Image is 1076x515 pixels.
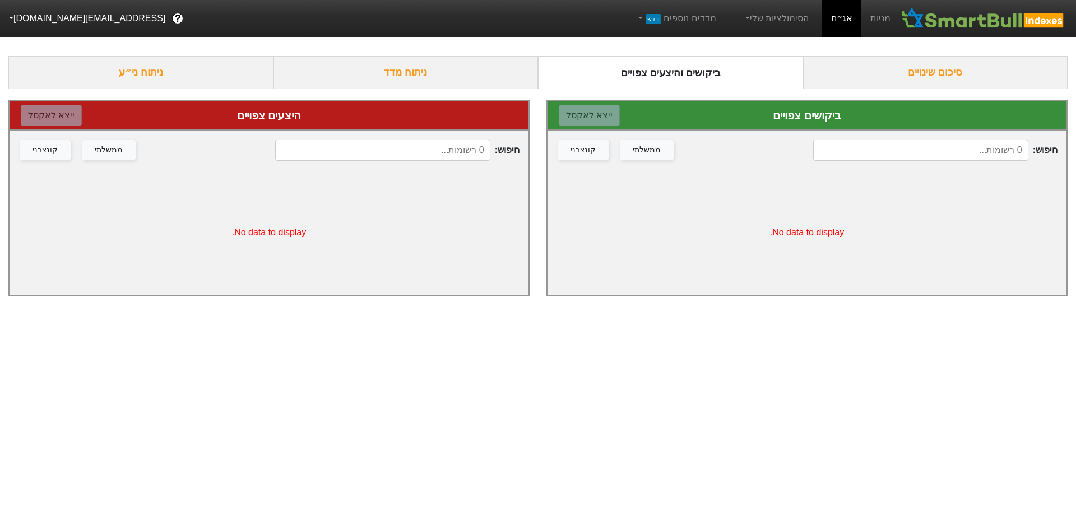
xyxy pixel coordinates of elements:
[10,170,528,295] div: No data to display.
[559,107,1055,124] div: ביקושים צפויים
[620,140,674,160] button: ממשלתי
[813,140,1028,161] input: 0 רשומות...
[632,7,721,30] a: מדדים נוספיםחדש
[803,56,1068,89] div: סיכום שינויים
[571,144,596,156] div: קונצרני
[559,105,620,126] button: ייצא לאקסל
[633,144,661,156] div: ממשלתי
[646,14,661,24] span: חדש
[558,140,609,160] button: קונצרני
[20,140,71,160] button: קונצרני
[8,56,273,89] div: ניתוח ני״ע
[21,105,82,126] button: ייצא לאקסל
[275,140,490,161] input: 0 רשומות...
[275,140,520,161] span: חיפוש :
[899,7,1067,30] img: SmartBull
[538,56,803,89] div: ביקושים והיצעים צפויים
[175,11,181,26] span: ?
[21,107,517,124] div: היצעים צפויים
[739,7,814,30] a: הסימולציות שלי
[95,144,123,156] div: ממשלתי
[82,140,136,160] button: ממשלתי
[273,56,539,89] div: ניתוח מדד
[33,144,58,156] div: קונצרני
[548,170,1066,295] div: No data to display.
[813,140,1058,161] span: חיפוש :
